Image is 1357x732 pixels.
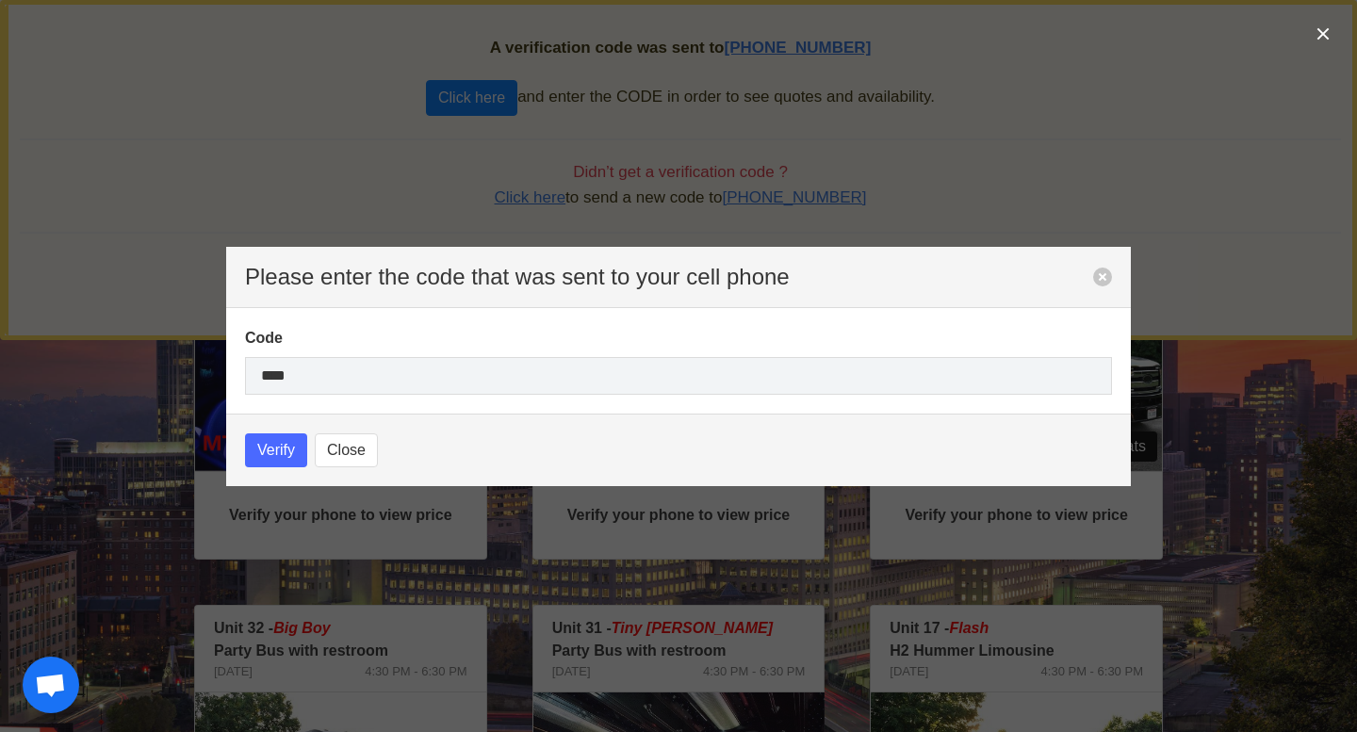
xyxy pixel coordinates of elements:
label: Code [245,327,1112,350]
button: Close [315,433,378,467]
p: Please enter the code that was sent to your cell phone [245,266,1093,288]
span: Close [327,439,366,462]
div: Open chat [23,657,79,713]
span: Verify [257,439,295,462]
button: Verify [245,433,307,467]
